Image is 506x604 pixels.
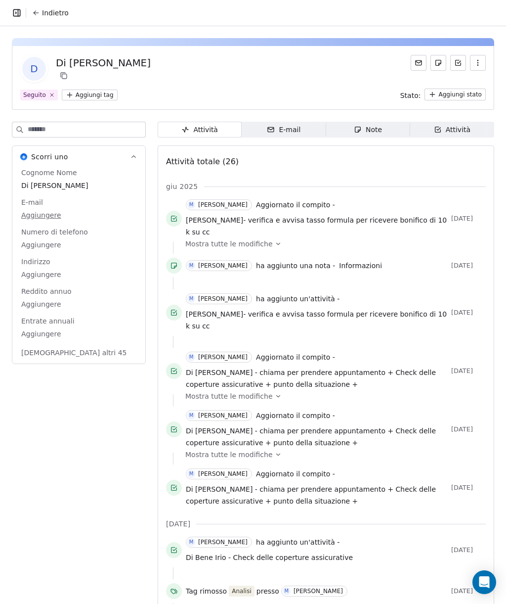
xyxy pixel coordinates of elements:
button: Scorri unoScorri uno [12,146,145,168]
font: Mostra tutte le modifiche [185,240,273,248]
button: Indietro [26,4,75,22]
a: Di [PERSON_NAME] - chiama per prendere appuntamento + Check delle coperture assicurative + punto ... [186,483,447,507]
span: Aggiornato il compito - [256,469,335,479]
span: Aggiungere [21,270,136,279]
button: [DEMOGRAPHIC_DATA] altri 45 [15,344,133,362]
a: Di [PERSON_NAME] - chiama per prendere appuntamento + Check delle coperture assicurative + punto ... [186,367,447,390]
font: [DATE] [451,546,473,554]
font: Mostra tutte le modifiche [185,451,273,459]
span: Di [PERSON_NAME] - chiama per prendere appuntamento + Check delle coperture assicurative + punto ... [186,485,436,505]
div: [PERSON_NAME] [198,262,248,269]
font: [DATE] [451,367,473,374]
span: Aggiornato il compito - [256,200,335,210]
span: [PERSON_NAME]- verifica e avvisa tasso formula per ricevere bonifico di 10 k su cc [186,310,447,330]
div: M [189,412,194,419]
span: D [22,57,46,81]
span: Aggiornato il compito - [256,352,335,362]
a: [PERSON_NAME]- verifica e avvisa tasso formula per ricevere bonifico di 10 k su cc [186,308,447,332]
div: M [189,353,194,361]
span: Indietro [42,8,69,18]
a: Di [PERSON_NAME] - chiama per prendere appuntamento + Check delle coperture assicurative + punto ... [186,425,447,449]
font: Aggiungi stato [438,91,482,98]
div: [PERSON_NAME] [198,354,248,361]
div: Di [PERSON_NAME] [56,56,151,70]
span: Informazioni [339,262,382,270]
div: [PERSON_NAME] [198,295,248,302]
span: Scorri uno [31,152,68,162]
span: Cognome Nome [19,168,79,178]
a: Mostra tutte le modifiche [185,391,479,401]
font: Aggiungi tag [76,91,114,99]
span: Attività totale (26) [166,157,239,166]
font: [DATE] [451,215,473,222]
div: Apri Intercom Messenger [472,570,496,594]
font: [DATE] [451,425,473,433]
div: Analisi [232,587,252,596]
span: [DATE] [166,519,190,529]
a: [PERSON_NAME]- verifica e avvisa tasso formula per ricevere bonifico di 10 k su cc [186,214,447,238]
div: [PERSON_NAME] [198,539,248,546]
div: M [189,538,194,546]
span: ha aggiunto una nota - [256,261,335,271]
button: Aggiungi stato [424,89,486,100]
span: giu 2025 [166,182,198,191]
div: M [189,262,194,270]
span: Di [PERSON_NAME] [21,181,136,190]
span: Di [PERSON_NAME] - chiama per prendere appuntamento + Check delle coperture assicurative + punto ... [186,427,436,447]
a: Di Bene Irio - Check delle coperture assicurative [186,552,353,563]
font: [DATE] [451,262,473,269]
span: Di Bene Irio - Check delle coperture assicurative [186,554,353,561]
span: Aggiungere [21,329,136,339]
div: [PERSON_NAME] [198,201,248,208]
div: [PERSON_NAME] [198,470,248,477]
span: presso [256,586,279,596]
span: E-mail [19,197,45,207]
span: Aggiornato il compito - [256,411,335,420]
div: M [285,587,289,595]
a: Informazioni [339,260,382,272]
span: Aggiungere [21,240,136,250]
span: Numero di telefono [19,227,90,237]
font: [DATE] [451,484,473,491]
img: Scorri uno [20,153,27,160]
a: Mostra tutte le modifiche [185,239,479,249]
div: Seguito [23,91,46,99]
span: ha aggiunto un'attività - [256,294,339,304]
font: Mostra tutte le modifiche [185,392,273,400]
div: M [189,295,194,303]
div: M [189,201,194,209]
font: [DATE] [451,309,473,316]
div: [PERSON_NAME] [294,588,343,595]
div: [PERSON_NAME] [198,412,248,419]
span: Reddito annuo [19,286,74,296]
span: Tag rimosso [186,586,227,596]
button: Aggiungi tag [62,90,118,100]
font: [DATE] [451,587,473,595]
font: E-mail [279,125,300,135]
span: Entrate annuali [19,316,77,326]
span: Indirizzo [19,257,52,267]
span: ha aggiunto un'attività - [256,537,339,547]
span: Stato: [400,91,421,100]
div: Scorri unoScorri uno [12,168,145,364]
span: Aggiungere [21,210,136,220]
span: Di [PERSON_NAME] - chiama per prendere appuntamento + Check delle coperture assicurative + punto ... [186,369,436,388]
a: Mostra tutte le modifiche [185,450,479,460]
div: M [189,470,194,478]
font: [DEMOGRAPHIC_DATA] altri 45 [21,348,127,358]
span: [PERSON_NAME]- verifica e avvisa tasso formula per ricevere bonifico di 10 k su cc [186,216,447,236]
font: Attività [446,125,470,135]
span: Aggiungere [21,299,136,309]
font: Note [366,125,382,135]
